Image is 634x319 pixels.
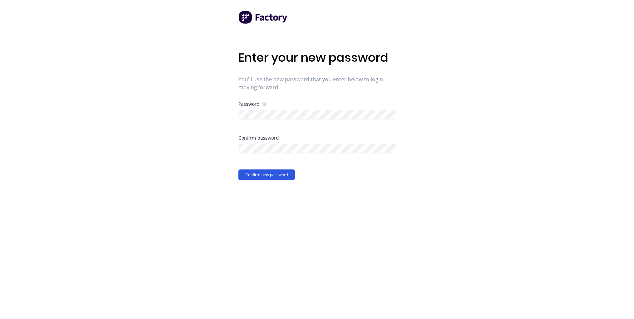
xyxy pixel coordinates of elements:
div: Confirm password [238,136,396,140]
h1: Enter your new password [238,50,396,65]
button: Confirm new password [238,169,295,180]
span: You'll use the new password that you enter below to login moving forward. [238,75,396,91]
div: Password [238,101,267,107]
img: Factory [238,11,288,24]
